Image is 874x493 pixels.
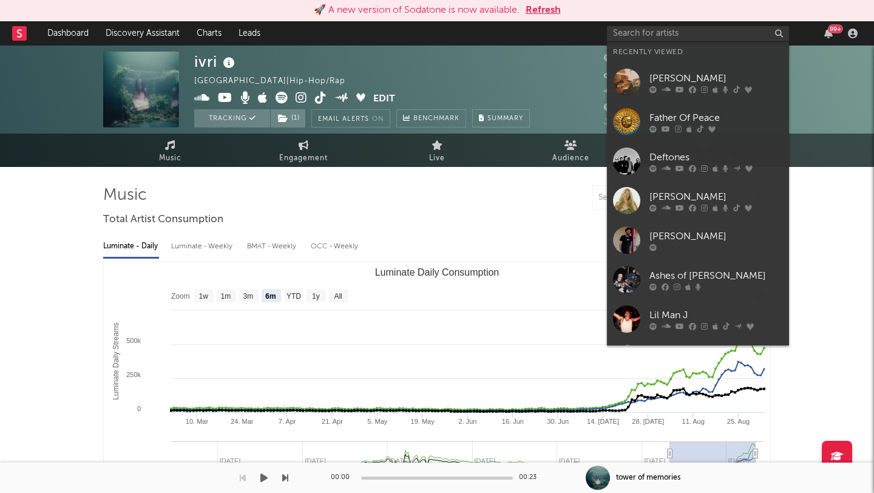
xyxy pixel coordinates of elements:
[97,21,188,46] a: Discovery Assistant
[230,21,269,46] a: Leads
[632,418,664,425] text: 28. [DATE]
[828,24,843,33] div: 99 +
[194,52,238,72] div: ivri
[188,21,230,46] a: Charts
[649,189,783,204] div: [PERSON_NAME]
[649,71,783,86] div: [PERSON_NAME]
[126,337,141,344] text: 500k
[311,109,390,127] button: Email AlertsOn
[526,3,561,18] button: Refresh
[199,292,209,301] text: 1w
[459,418,477,425] text: 2. Jun
[271,109,305,127] button: (1)
[604,118,675,126] span: Jump Score: 94.1
[519,471,543,485] div: 00:23
[547,418,569,425] text: 30. Jun
[194,109,270,127] button: Tracking
[607,102,789,141] a: Father Of Peace
[221,292,231,301] text: 1m
[270,109,306,127] span: ( 1 )
[487,115,523,122] span: Summary
[314,3,520,18] div: 🚀 A new version of Sodatone is now available.
[727,418,750,425] text: 25. Aug
[112,322,120,399] text: Luminate Daily Streams
[607,339,789,378] a: Sons of Legion
[604,71,651,79] span: 124,500
[279,418,296,425] text: 7. Apr
[312,292,320,301] text: 1y
[604,87,645,95] span: 10,912
[616,472,680,483] div: tower of memories
[311,236,359,257] div: OCC - Weekly
[411,418,435,425] text: 19. May
[126,371,141,378] text: 250k
[373,92,395,107] button: Edit
[103,212,223,227] span: Total Artist Consumption
[171,292,190,301] text: Zoom
[413,112,459,126] span: Benchmark
[39,21,97,46] a: Dashboard
[396,109,466,127] a: Benchmark
[367,418,388,425] text: 5. May
[607,260,789,299] a: Ashes of [PERSON_NAME]
[607,299,789,339] a: Lil Man J
[372,116,384,123] em: On
[587,418,619,425] text: 14. [DATE]
[472,109,530,127] button: Summary
[334,292,342,301] text: All
[237,134,370,167] a: Engagement
[604,55,649,63] span: 102,105
[824,29,833,38] button: 99+
[613,45,783,59] div: Recently Viewed
[604,104,733,112] span: 1,793,096 Monthly Listeners
[649,229,783,243] div: [PERSON_NAME]
[137,405,141,412] text: 0
[607,220,789,260] a: [PERSON_NAME]
[504,134,637,167] a: Audience
[552,151,589,166] span: Audience
[649,150,783,165] div: Deftones
[279,151,328,166] span: Engagement
[243,292,254,301] text: 3m
[231,418,254,425] text: 24. Mar
[375,267,500,277] text: Luminate Daily Consumption
[103,134,237,167] a: Music
[171,236,235,257] div: Luminate - Weekly
[649,308,783,322] div: Lil Man J
[502,418,524,425] text: 16. Jun
[103,236,159,257] div: Luminate - Daily
[649,268,783,283] div: Ashes of [PERSON_NAME]
[649,110,783,125] div: Father Of Peace
[322,418,343,425] text: 21. Apr
[607,181,789,220] a: [PERSON_NAME]
[607,141,789,181] a: Deftones
[429,151,445,166] span: Live
[159,151,181,166] span: Music
[682,418,705,425] text: 11. Aug
[607,63,789,102] a: [PERSON_NAME]
[265,292,276,301] text: 6m
[194,74,359,89] div: [GEOGRAPHIC_DATA] | Hip-Hop/Rap
[607,26,789,41] input: Search for artists
[592,193,720,203] input: Search by song name or URL
[370,134,504,167] a: Live
[247,236,299,257] div: BMAT - Weekly
[286,292,301,301] text: YTD
[186,418,209,425] text: 10. Mar
[331,471,355,485] div: 00:00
